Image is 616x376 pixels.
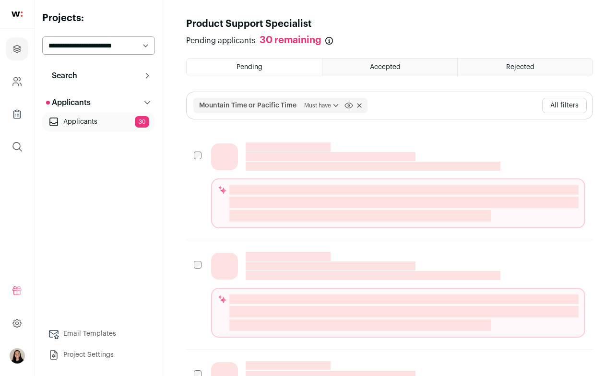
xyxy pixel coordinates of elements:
[46,97,91,108] p: Applicants
[506,64,534,70] span: Rejected
[6,70,28,93] a: Company and ATS Settings
[199,101,296,110] button: Mountain Time or Pacific Time
[10,348,25,364] button: Open dropdown
[42,112,155,131] a: Applicants30
[186,17,312,31] h1: Product Support Specialist
[186,35,256,47] span: Pending applicants
[42,324,155,343] a: Email Templates
[46,70,77,82] p: Search
[135,116,149,128] span: 30
[6,37,28,60] a: Projects
[237,64,262,70] span: Pending
[542,98,587,113] button: All filters
[322,59,457,76] a: Accepted
[458,59,592,76] a: Rejected
[260,35,321,47] div: 30 remaining
[42,66,155,85] button: Search
[42,93,155,112] button: Applicants
[370,64,401,70] span: Accepted
[6,103,28,126] a: Company Lists
[42,345,155,364] a: Project Settings
[12,12,23,17] img: wellfound-shorthand-0d5821cbd27db2630d0214b213865d53afaa358527fdda9d0ea32b1df1b89c2c.svg
[42,12,155,25] h2: Projects:
[304,101,341,110] span: Must have
[10,348,25,364] img: 14337076-medium_jpg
